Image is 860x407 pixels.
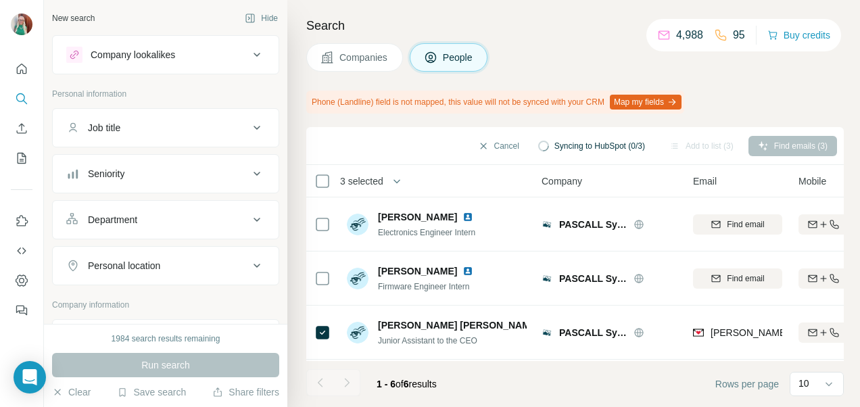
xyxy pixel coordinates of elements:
[53,322,279,360] button: Company1
[693,326,704,339] img: provider findymail logo
[11,14,32,35] img: Avatar
[11,116,32,141] button: Enrich CSV
[11,57,32,81] button: Quick start
[11,209,32,233] button: Use Surfe on LinkedIn
[378,264,457,278] span: [PERSON_NAME]
[733,27,745,43] p: 95
[462,212,473,222] img: LinkedIn logo
[715,377,779,391] span: Rows per page
[693,174,717,188] span: Email
[443,51,474,64] span: People
[542,273,552,284] img: Logo of PASCALL Systems
[212,385,279,399] button: Share filters
[676,27,703,43] p: 4,988
[559,272,627,285] span: PASCALL Systems
[378,318,540,332] span: [PERSON_NAME] [PERSON_NAME]
[306,16,844,35] h4: Search
[404,379,409,389] span: 6
[52,12,95,24] div: New search
[767,26,830,45] button: Buy credits
[53,203,279,236] button: Department
[559,218,627,231] span: PASCALL Systems
[378,282,469,291] span: Firmware Engineer Intern
[378,228,475,237] span: Electronics Engineer Intern
[542,219,552,230] img: Logo of PASCALL Systems
[798,377,809,390] p: 10
[462,266,473,277] img: LinkedIn logo
[53,158,279,190] button: Seniority
[11,239,32,263] button: Use Surfe API
[377,379,437,389] span: results
[339,51,389,64] span: Companies
[469,136,529,156] button: Cancel
[377,379,396,389] span: 1 - 6
[14,361,46,393] div: Open Intercom Messenger
[88,167,124,181] div: Seniority
[554,140,645,152] span: Syncing to HubSpot (0/3)
[727,218,764,231] span: Find email
[117,385,186,399] button: Save search
[340,174,383,188] span: 3 selected
[11,298,32,322] button: Feedback
[88,259,160,272] div: Personal location
[347,268,368,289] img: Avatar
[693,268,782,289] button: Find email
[693,214,782,235] button: Find email
[88,121,120,135] div: Job title
[559,326,627,339] span: PASCALL Systems
[11,268,32,293] button: Dashboard
[52,88,279,100] p: Personal information
[378,336,477,345] span: Junior Assistant to the CEO
[235,8,287,28] button: Hide
[798,174,826,188] span: Mobile
[11,146,32,170] button: My lists
[53,39,279,71] button: Company lookalikes
[542,174,582,188] span: Company
[53,112,279,144] button: Job title
[378,210,457,224] span: [PERSON_NAME]
[52,299,279,311] p: Company information
[542,327,552,338] img: Logo of PASCALL Systems
[11,87,32,111] button: Search
[112,333,220,345] div: 1984 search results remaining
[306,91,684,114] div: Phone (Landline) field is not mapped, this value will not be synced with your CRM
[347,214,368,235] img: Avatar
[610,95,682,110] button: Map my fields
[52,385,91,399] button: Clear
[53,249,279,282] button: Personal location
[396,379,404,389] span: of
[91,48,175,62] div: Company lookalikes
[727,272,764,285] span: Find email
[347,322,368,343] img: Avatar
[88,213,137,226] div: Department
